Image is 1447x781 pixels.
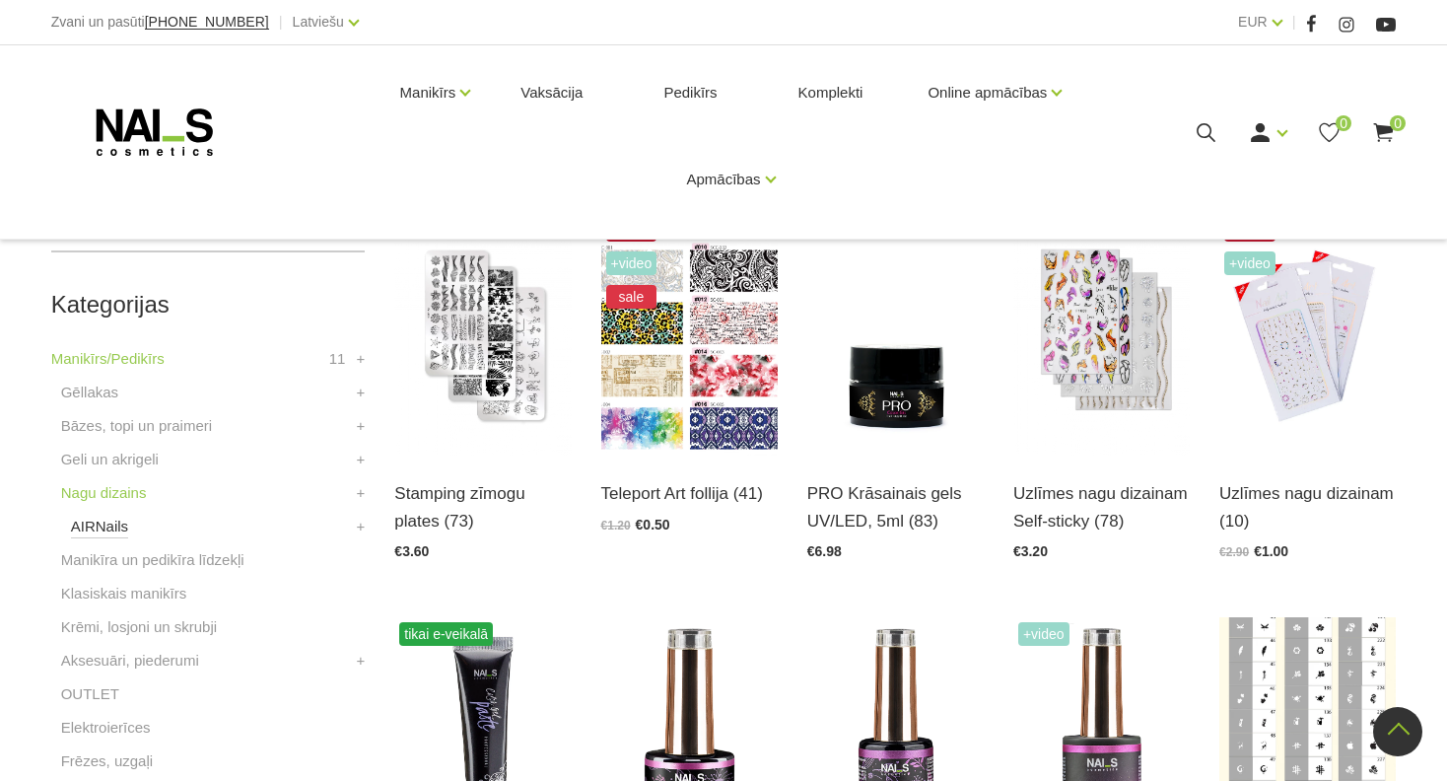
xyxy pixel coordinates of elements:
a: Uzlīmes nagu dizainam Self-sticky (78) [1013,480,1190,533]
a: AIRNails [71,515,128,538]
div: Zvani un pasūti [51,10,269,35]
a: Manikīra un pedikīra līdzekļi [61,548,244,572]
a: [PHONE_NUMBER] [145,15,269,30]
a: + [357,515,366,538]
a: Komplekti [783,45,879,140]
a: 0 [1317,120,1342,145]
span: €6.98 [807,543,842,559]
img: Metāla zīmogošanas plate. Augstas kvalitātes gravējums garantē pat vismazāko detaļu atspiedumu. P... [394,213,571,456]
a: + [357,414,366,438]
a: Latviešu [293,10,344,34]
h2: Kategorijas [51,292,366,318]
a: Online apmācības [928,53,1047,132]
a: + [357,381,366,404]
span: €0.50 [636,517,670,532]
a: Krēmi, losjoni un skrubji [61,615,217,639]
span: | [279,10,283,35]
a: Teleport Art follija (41) [601,480,778,507]
a: Gēllakas [61,381,118,404]
span: tikai e-veikalā [399,622,493,646]
img: Folija nagu dizainam, paredzēta lietot kopā ar Teleport Sticky Gel.Piedāvājumā 40 veidi, 20 x 4cm... [601,213,778,456]
a: Elektroierīces [61,716,151,740]
a: PRO Krāsainais gels UV/LED, 5ml (83) [807,480,984,533]
img: Profesionālās dizaina uzlīmes nagiem... [1219,213,1396,456]
a: EUR [1238,10,1268,34]
a: + [357,448,366,471]
img: Dažādu stilu nagu uzlīmes. Piemērotas gan modelētiem nagiem, gan gēllakas pārklājumam. Pamatam na... [1013,213,1190,456]
span: €3.20 [1013,543,1048,559]
a: Bāzes, topi un praimeri [61,414,212,438]
a: + [357,347,366,371]
span: €3.60 [394,543,429,559]
a: Apmācības [686,140,760,219]
a: 0 [1371,120,1396,145]
span: +Video [606,251,657,275]
a: Aksesuāri, piederumi [61,649,199,673]
a: + [357,481,366,505]
a: Manikīrs [400,53,456,132]
a: Vaksācija [505,45,598,140]
span: | [1292,10,1296,35]
a: Uzlīmes nagu dizainam (10) [1219,480,1396,533]
a: + [357,649,366,673]
span: €1.00 [1254,543,1288,559]
a: Pedikīrs [648,45,732,140]
a: Stamping zīmogu plates (73) [394,480,571,533]
span: [PHONE_NUMBER] [145,14,269,30]
span: sale [606,285,657,309]
a: Geli un akrigeli [61,448,159,471]
a: Manikīrs/Pedikīrs [51,347,165,371]
span: 0 [1336,115,1351,131]
a: Nagu dizains [61,481,147,505]
img: Augstas kvalitātes krāsainie geli ar 4D pigmentu un piesātinātu toni. Dod iespēju zīmēt smalkas l... [807,213,984,456]
span: 0 [1390,115,1406,131]
span: €1.20 [601,519,631,532]
span: €2.90 [1219,545,1249,559]
a: Frēzes, uzgaļi [61,749,153,773]
span: 11 [329,347,346,371]
a: Klasiskais manikīrs [61,582,187,605]
span: +Video [1018,622,1069,646]
a: OUTLET [61,682,119,706]
span: +Video [1224,251,1275,275]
